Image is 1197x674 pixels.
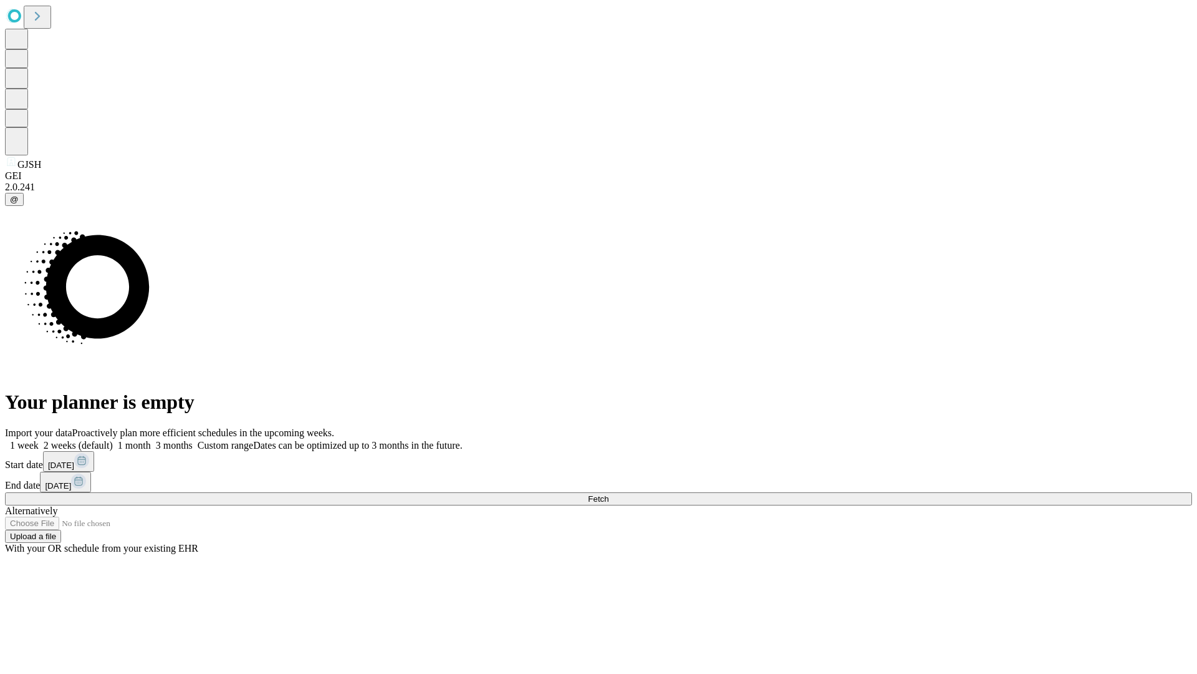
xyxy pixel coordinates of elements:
span: Alternatively [5,506,57,516]
h1: Your planner is empty [5,391,1192,414]
span: [DATE] [45,481,71,491]
span: 1 month [118,440,151,451]
span: 1 week [10,440,39,451]
span: 2 weeks (default) [44,440,113,451]
span: GJSH [17,159,41,170]
span: @ [10,195,19,204]
span: With your OR schedule from your existing EHR [5,543,198,554]
div: Start date [5,451,1192,472]
div: End date [5,472,1192,492]
button: Fetch [5,492,1192,506]
span: Import your data [5,427,72,438]
button: [DATE] [43,451,94,472]
span: Fetch [588,494,608,504]
div: 2.0.241 [5,182,1192,193]
div: GEI [5,170,1192,182]
span: Custom range [198,440,253,451]
span: [DATE] [48,461,74,470]
button: Upload a file [5,530,61,543]
button: [DATE] [40,472,91,492]
span: 3 months [156,440,193,451]
span: Proactively plan more efficient schedules in the upcoming weeks. [72,427,334,438]
button: @ [5,193,24,206]
span: Dates can be optimized up to 3 months in the future. [253,440,462,451]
